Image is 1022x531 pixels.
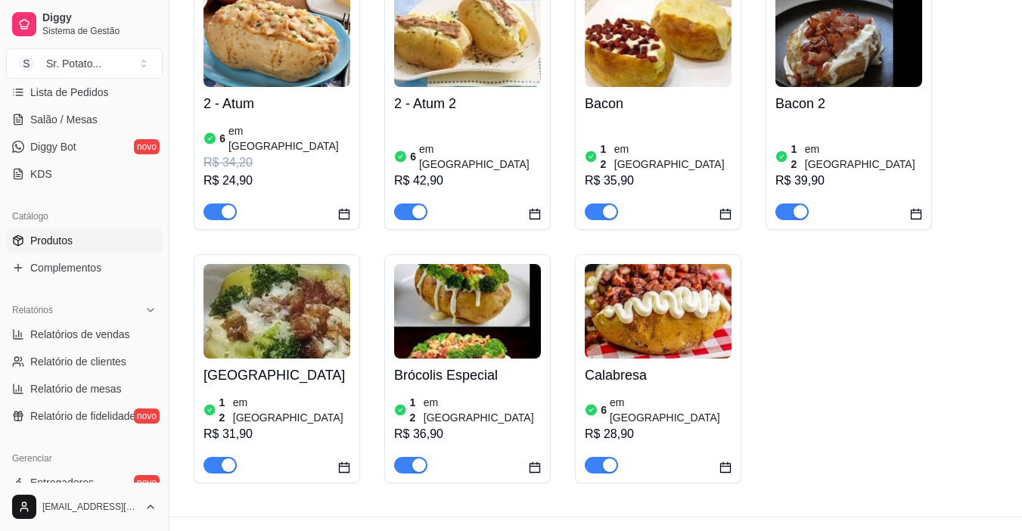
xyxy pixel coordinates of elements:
[203,93,350,114] h4: 2 - Atum
[30,139,76,154] span: Diggy Bot
[6,204,163,228] div: Catálogo
[30,85,109,100] span: Lista de Pedidos
[6,228,163,253] a: Produtos
[585,172,732,190] div: R$ 35,90
[585,425,732,443] div: R$ 28,90
[30,233,73,248] span: Produtos
[6,377,163,401] a: Relatório de mesas
[424,395,541,425] article: em [GEOGRAPHIC_DATA]
[30,408,135,424] span: Relatório de fidelidade
[6,349,163,374] a: Relatório de clientes
[219,395,230,425] article: 12
[394,365,541,386] h4: Brócolis Especial
[30,166,52,182] span: KDS
[394,172,541,190] div: R$ 42,90
[6,107,163,132] a: Salão / Mesas
[585,93,732,114] h4: Bacon
[6,446,163,470] div: Gerenciar
[719,461,732,474] span: calendar
[791,141,802,172] article: 12
[6,80,163,104] a: Lista de Pedidos
[30,112,98,127] span: Salão / Mesas
[601,402,607,418] article: 6
[6,6,163,42] a: DiggySistema de Gestão
[233,395,350,425] article: em [GEOGRAPHIC_DATA]
[394,93,541,114] h4: 2 - Atum 2
[529,208,541,220] span: calendar
[30,381,122,396] span: Relatório de mesas
[42,25,157,37] span: Sistema de Gestão
[12,304,53,316] span: Relatórios
[19,56,34,71] span: S
[410,149,416,164] article: 6
[910,208,922,220] span: calendar
[6,322,163,346] a: Relatórios de vendas
[30,354,126,369] span: Relatório de clientes
[46,56,101,71] div: Sr. Potato ...
[529,461,541,474] span: calendar
[6,470,163,495] a: Entregadoresnovo
[6,135,163,159] a: Diggy Botnovo
[6,489,163,525] button: [EMAIL_ADDRESS][DOMAIN_NAME]
[42,11,157,25] span: Diggy
[394,264,541,359] img: product-image
[6,48,163,79] button: Select a team
[410,395,421,425] article: 12
[614,141,732,172] article: em [GEOGRAPHIC_DATA]
[338,461,350,474] span: calendar
[338,208,350,220] span: calendar
[203,154,350,172] div: R$ 34,20
[228,123,350,154] article: em [GEOGRAPHIC_DATA]
[6,404,163,428] a: Relatório de fidelidadenovo
[610,395,732,425] article: em [GEOGRAPHIC_DATA]
[203,425,350,443] div: R$ 31,90
[203,365,350,386] h4: [GEOGRAPHIC_DATA]
[219,131,225,146] article: 6
[775,172,922,190] div: R$ 39,90
[394,425,541,443] div: R$ 36,90
[585,365,732,386] h4: Calabresa
[30,475,94,490] span: Entregadores
[30,260,101,275] span: Complementos
[719,208,732,220] span: calendar
[42,501,138,513] span: [EMAIL_ADDRESS][DOMAIN_NAME]
[419,141,541,172] article: em [GEOGRAPHIC_DATA]
[6,256,163,280] a: Complementos
[585,264,732,359] img: product-image
[6,162,163,186] a: KDS
[203,264,350,359] img: product-image
[203,172,350,190] div: R$ 24,90
[601,141,611,172] article: 12
[30,327,130,342] span: Relatórios de vendas
[775,93,922,114] h4: Bacon 2
[805,141,922,172] article: em [GEOGRAPHIC_DATA]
